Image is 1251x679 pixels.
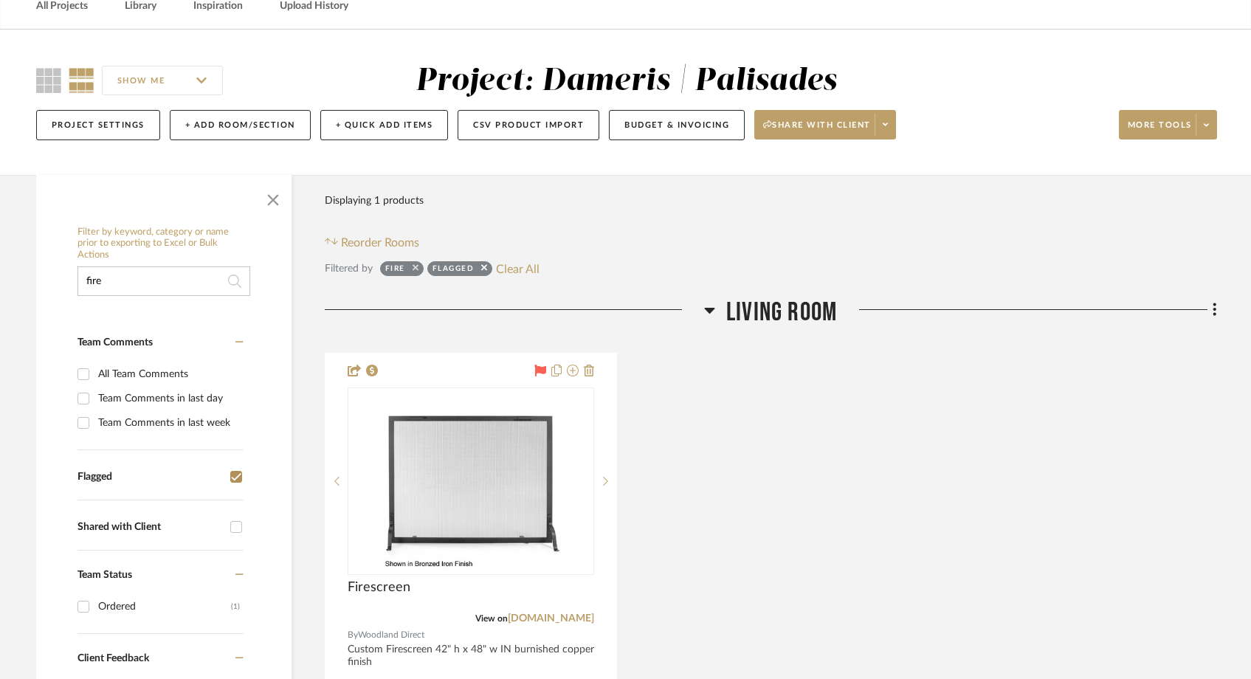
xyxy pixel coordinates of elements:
div: (1) [231,595,240,618]
a: [DOMAIN_NAME] [508,613,594,624]
span: More tools [1128,120,1192,142]
span: Firescreen [348,579,410,596]
button: Reorder Rooms [325,234,420,252]
h6: Filter by keyword, category or name prior to exporting to Excel or Bulk Actions [77,227,250,261]
div: 0 [348,388,593,574]
button: Share with client [754,110,896,139]
span: Reorder Rooms [341,234,419,252]
div: Team Comments in last week [98,411,240,435]
span: By [348,628,358,642]
button: + Add Room/Section [170,110,311,140]
button: Close [258,182,288,212]
div: Ordered [98,595,231,618]
button: Clear All [496,259,540,278]
div: Flagged [432,263,475,278]
span: Client Feedback [77,653,149,664]
div: All Team Comments [98,362,240,386]
input: Search within 1 results [77,266,250,296]
span: Woodland Direct [358,628,424,642]
button: Project Settings [36,110,160,140]
div: Project: Dameris | Palisades [416,66,838,97]
button: + Quick Add Items [320,110,449,140]
div: Team Comments in last day [98,387,240,410]
div: Flagged [77,471,223,483]
span: Share with client [763,120,871,142]
span: Team Status [77,570,132,580]
div: Shared with Client [77,521,223,534]
span: Living Room [726,297,837,328]
span: Team Comments [77,337,153,348]
div: fire [385,263,405,278]
button: More tools [1119,110,1217,139]
div: Filtered by [325,261,373,277]
img: Firescreen [379,389,563,573]
div: Displaying 1 products [325,186,424,216]
span: View on [475,614,508,623]
button: Budget & Invoicing [609,110,745,140]
button: CSV Product Import [458,110,599,140]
